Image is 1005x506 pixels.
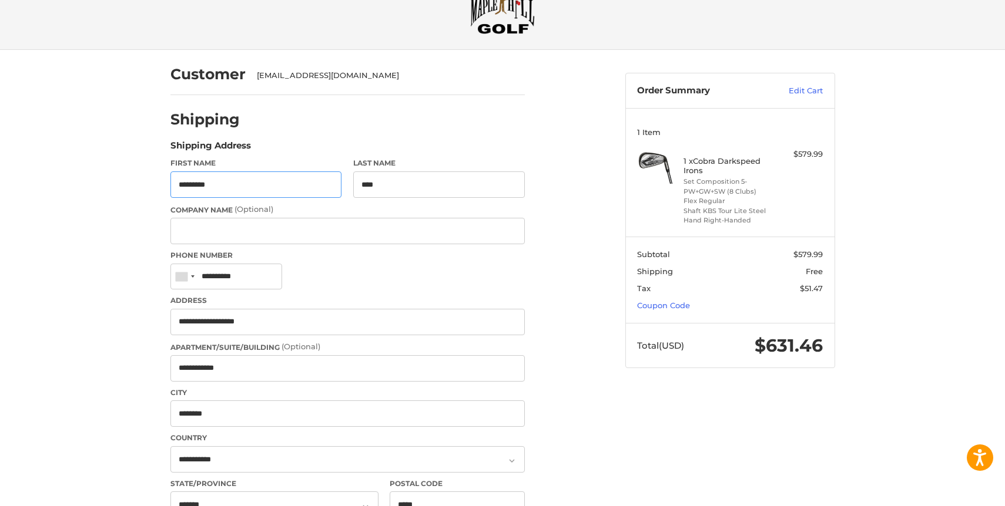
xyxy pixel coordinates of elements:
h4: 1 x Cobra Darkspeed Irons [684,156,773,176]
span: Free [806,267,823,276]
label: Apartment/Suite/Building [170,341,525,353]
label: Last Name [353,158,525,168]
span: $631.46 [755,335,823,356]
span: $51.47 [800,284,823,293]
span: Subtotal [637,249,670,259]
h2: Shipping [170,110,240,129]
span: Total (USD) [637,340,684,351]
div: [EMAIL_ADDRESS][DOMAIN_NAME] [257,70,513,82]
h2: Customer [170,65,246,83]
label: Company Name [170,204,525,215]
legend: Shipping Address [170,139,251,158]
a: Edit Cart [763,85,823,97]
label: City [170,387,525,398]
li: Hand Right-Handed [684,215,773,225]
label: First Name [170,158,342,168]
li: Shaft KBS Tour Lite Steel [684,206,773,216]
h3: Order Summary [637,85,763,97]
small: (Optional) [235,204,273,214]
li: Set Composition 5-PW+GW+SW (8 Clubs) [684,177,773,196]
label: Country [170,433,525,443]
label: Postal Code [390,478,525,489]
label: Phone Number [170,250,525,261]
li: Flex Regular [684,196,773,206]
a: Coupon Code [637,301,690,310]
span: Tax [637,284,651,293]
div: $579.99 [776,149,823,160]
small: (Optional) [282,342,320,351]
label: State/Province [170,478,378,489]
label: Address [170,295,525,306]
span: $579.99 [793,249,823,259]
h3: 1 Item [637,127,823,137]
span: Shipping [637,267,673,276]
iframe: Google Customer Reviews [908,474,1005,506]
